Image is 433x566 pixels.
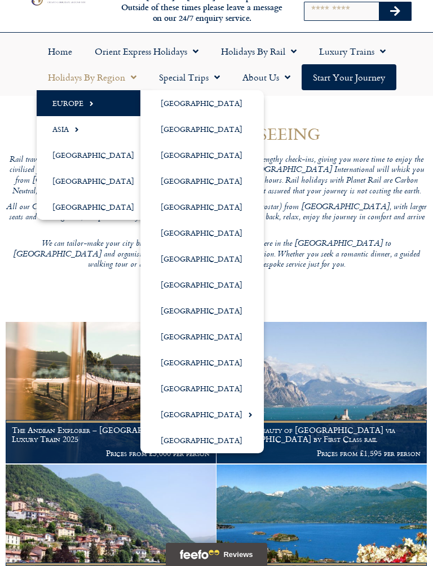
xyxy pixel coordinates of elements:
[6,155,427,197] p: Rail travel really is the best way to make the most of a city break. You can avoid lengthy check-...
[140,298,264,324] a: [GEOGRAPHIC_DATA]
[216,322,427,464] a: Charm & Beauty of [GEOGRAPHIC_DATA] via [GEOGRAPHIC_DATA] by First Class rail Prices from £1,595 ...
[83,38,210,64] a: Orient Express Holidays
[140,116,264,142] a: [GEOGRAPHIC_DATA]
[6,202,427,234] p: All our City Break holidays include First Class rail travel (Leisure Select with Eurostar) from [...
[210,38,308,64] a: Holidays by Rail
[12,449,210,458] p: Prices from £3,000 per person
[148,64,231,90] a: Special Trips
[140,194,264,220] a: [GEOGRAPHIC_DATA]
[231,64,302,90] a: About Us
[223,449,421,458] p: Prices from £1,595 per person
[6,38,427,90] nav: Menu
[140,427,264,453] a: [GEOGRAPHIC_DATA]
[6,322,216,464] a: The Andean Explorer – [GEOGRAPHIC_DATA] by Luxury Train 2025 Prices from £3,000 per person
[37,168,156,194] a: [GEOGRAPHIC_DATA]
[140,142,264,168] a: [GEOGRAPHIC_DATA]
[37,38,83,64] a: Home
[379,2,412,20] button: Search
[223,426,421,444] h1: Charm & Beauty of [GEOGRAPHIC_DATA] via [GEOGRAPHIC_DATA] by First Class rail
[140,324,264,350] a: [GEOGRAPHIC_DATA]
[140,272,264,298] a: [GEOGRAPHIC_DATA]
[6,118,427,144] h1: Cities & Sightseeing
[37,142,156,168] a: [GEOGRAPHIC_DATA]
[37,116,156,142] a: Asia
[37,64,148,90] a: Holidays by Region
[6,239,427,271] p: We can tailor-make your city break by including rail travel from anywhere in the [GEOGRAPHIC_DATA...
[302,64,396,90] a: Start your Journey
[140,246,264,272] a: [GEOGRAPHIC_DATA]
[140,401,264,427] a: [GEOGRAPHIC_DATA]
[140,90,264,116] a: [GEOGRAPHIC_DATA]
[12,426,210,444] h1: The Andean Explorer – [GEOGRAPHIC_DATA] by Luxury Train 2025
[308,38,397,64] a: Luxury Trains
[140,168,264,194] a: [GEOGRAPHIC_DATA]
[37,90,156,116] a: Europe
[140,375,264,401] a: [GEOGRAPHIC_DATA]
[140,220,264,246] a: [GEOGRAPHIC_DATA]
[140,350,264,375] a: [GEOGRAPHIC_DATA]
[37,194,156,220] a: [GEOGRAPHIC_DATA]
[140,90,264,453] ul: Europe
